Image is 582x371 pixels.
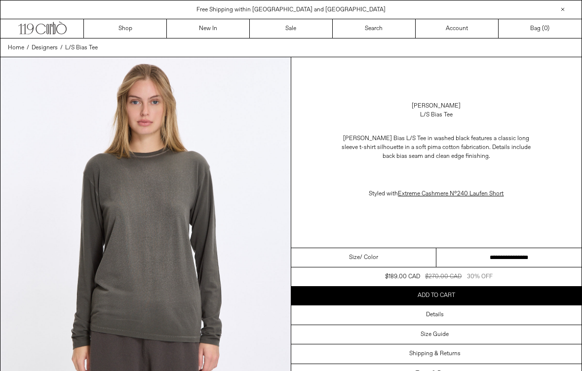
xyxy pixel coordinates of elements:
a: Designers [32,43,58,52]
span: ) [544,24,549,33]
div: L/S Bias Tee [420,111,453,119]
a: Free Shipping within [GEOGRAPHIC_DATA] and [GEOGRAPHIC_DATA] [196,6,386,14]
span: / Color [360,253,378,262]
a: L/S Bias Tee [65,43,98,52]
span: Size [349,253,360,262]
h3: Shipping & Returns [409,350,461,357]
a: Account [416,19,499,38]
p: [PERSON_NAME] Bias L/S Tee in washed black features a classic long sleeve t-shirt silhouette in a... [338,129,535,166]
span: Designers [32,44,58,52]
a: New In [167,19,250,38]
span: Add to cart [418,292,455,299]
button: Add to cart [291,286,582,305]
span: L/S Bias Tee [65,44,98,52]
a: Search [333,19,416,38]
p: Styled with [338,185,535,203]
span: Home [8,44,24,52]
div: $270.00 CAD [425,272,462,281]
div: $189.00 CAD [385,272,420,281]
a: Extreme Cashmere N°240 Laufen Short [398,190,504,198]
div: 30% OFF [467,272,493,281]
a: Bag () [499,19,582,38]
a: Shop [84,19,167,38]
span: 0 [544,25,547,33]
h3: Size Guide [421,331,449,338]
a: [PERSON_NAME] [412,102,461,111]
a: Home [8,43,24,52]
span: / [60,43,63,52]
a: Sale [250,19,333,38]
h3: Details [426,311,444,318]
span: / [27,43,29,52]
